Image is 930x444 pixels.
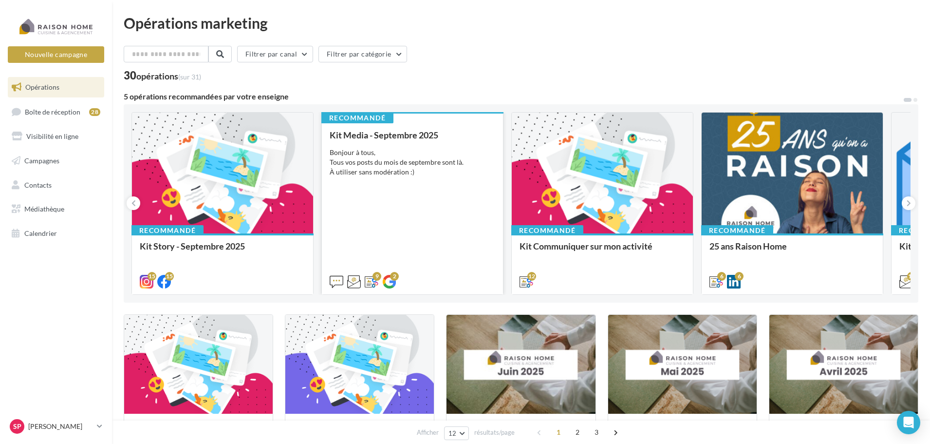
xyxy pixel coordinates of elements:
span: 2 [570,425,585,440]
button: Filtrer par canal [237,46,313,62]
span: 12 [448,429,457,437]
div: 6 [717,272,726,281]
span: Visibilité en ligne [26,132,78,140]
span: Campagnes [24,156,59,165]
div: 15 [165,272,174,281]
button: 12 [444,426,469,440]
button: Filtrer par catégorie [318,46,407,62]
button: Nouvelle campagne [8,46,104,63]
span: Sp [13,422,21,431]
div: 30 [124,70,201,81]
div: 12 [907,272,916,281]
div: Open Intercom Messenger [897,411,920,434]
span: 1 [551,425,566,440]
a: Médiathèque [6,199,106,219]
div: 28 [89,108,100,116]
span: (sur 31) [178,73,201,81]
span: Contacts [24,180,52,189]
span: Boîte de réception [25,107,80,116]
a: Sp [PERSON_NAME] [8,417,104,436]
div: Kit Media - Septembre 2025 [330,130,495,140]
div: opérations [136,72,201,80]
span: 3 [589,425,604,440]
span: Calendrier [24,229,57,237]
div: 25 ans Raison Home [709,241,875,261]
div: 15 [148,272,156,281]
span: Opérations [25,83,59,91]
div: Opérations marketing [124,16,918,30]
a: Calendrier [6,223,106,244]
div: 5 opérations recommandées par votre enseigne [124,93,903,100]
div: Recommandé [511,225,583,236]
a: Boîte de réception28 [6,101,106,122]
div: 12 [527,272,536,281]
a: Campagnes [6,151,106,171]
div: 2 [390,272,399,281]
span: Médiathèque [24,205,64,213]
div: Recommandé [701,225,773,236]
p: [PERSON_NAME] [28,422,93,431]
a: Contacts [6,175,106,195]
a: Visibilité en ligne [6,126,106,147]
span: résultats/page [474,428,515,437]
div: Kit Communiquer sur mon activité [520,241,685,261]
div: 9 [372,272,381,281]
div: Kit Story - Septembre 2025 [140,241,305,261]
a: Opérations [6,77,106,97]
span: Afficher [417,428,439,437]
div: 6 [735,272,744,281]
div: Bonjour à tous, Tous vos posts du mois de septembre sont là. À utiliser sans modération :) [330,148,495,177]
div: Recommandé [321,113,393,123]
div: Recommandé [131,225,204,236]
